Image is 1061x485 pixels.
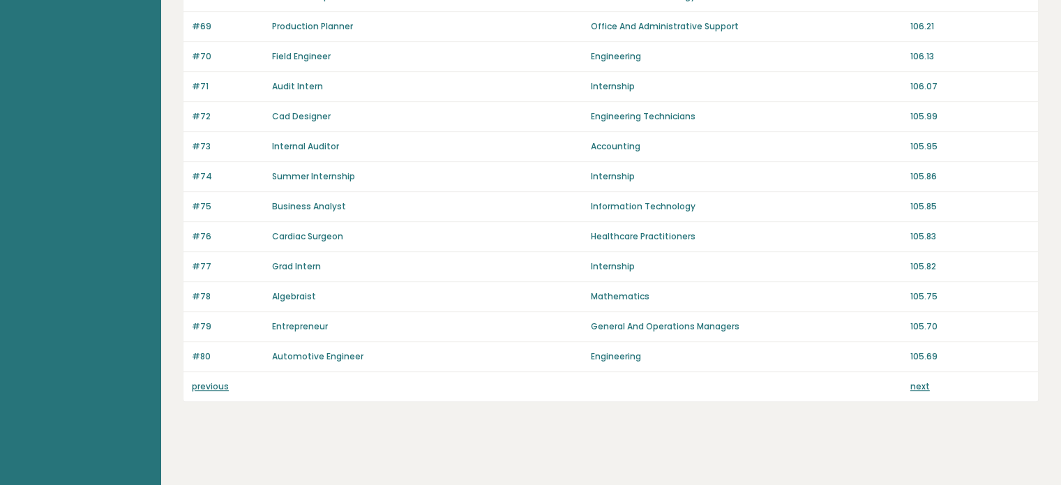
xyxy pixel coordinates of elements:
a: Cardiac Surgeon [272,230,343,242]
p: #76 [192,230,264,243]
p: #75 [192,200,264,213]
p: Engineering [591,50,901,63]
p: #72 [192,110,264,123]
a: next [910,380,930,392]
a: Business Analyst [272,200,346,212]
p: Internship [591,80,901,93]
p: #79 [192,320,264,333]
p: 105.86 [910,170,1030,183]
p: 105.99 [910,110,1030,123]
a: Summer Internship [272,170,355,182]
a: Grad Intern [272,260,321,272]
p: #73 [192,140,264,153]
p: 106.07 [910,80,1030,93]
p: Office And Administrative Support [591,20,901,33]
p: Internship [591,260,901,273]
p: 106.13 [910,50,1030,63]
a: Production Planner [272,20,353,32]
p: 105.82 [910,260,1030,273]
a: Field Engineer [272,50,331,62]
p: Healthcare Practitioners [591,230,901,243]
p: #78 [192,290,264,303]
p: Information Technology [591,200,901,213]
p: Internship [591,170,901,183]
p: #74 [192,170,264,183]
p: 105.75 [910,290,1030,303]
p: #69 [192,20,264,33]
p: 105.85 [910,200,1030,213]
a: Cad Designer [272,110,331,122]
p: 105.69 [910,350,1030,363]
p: Mathematics [591,290,901,303]
a: Internal Auditor [272,140,339,152]
a: Audit Intern [272,80,323,92]
p: Engineering Technicians [591,110,901,123]
p: Engineering [591,350,901,363]
p: 105.70 [910,320,1030,333]
p: 105.95 [910,140,1030,153]
p: 105.83 [910,230,1030,243]
p: #77 [192,260,264,273]
p: #70 [192,50,264,63]
a: previous [192,380,229,392]
p: General And Operations Managers [591,320,901,333]
a: Entrepreneur [272,320,328,332]
a: Automotive Engineer [272,350,363,362]
p: #71 [192,80,264,93]
p: #80 [192,350,264,363]
a: Algebraist [272,290,316,302]
p: 106.21 [910,20,1030,33]
p: Accounting [591,140,901,153]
